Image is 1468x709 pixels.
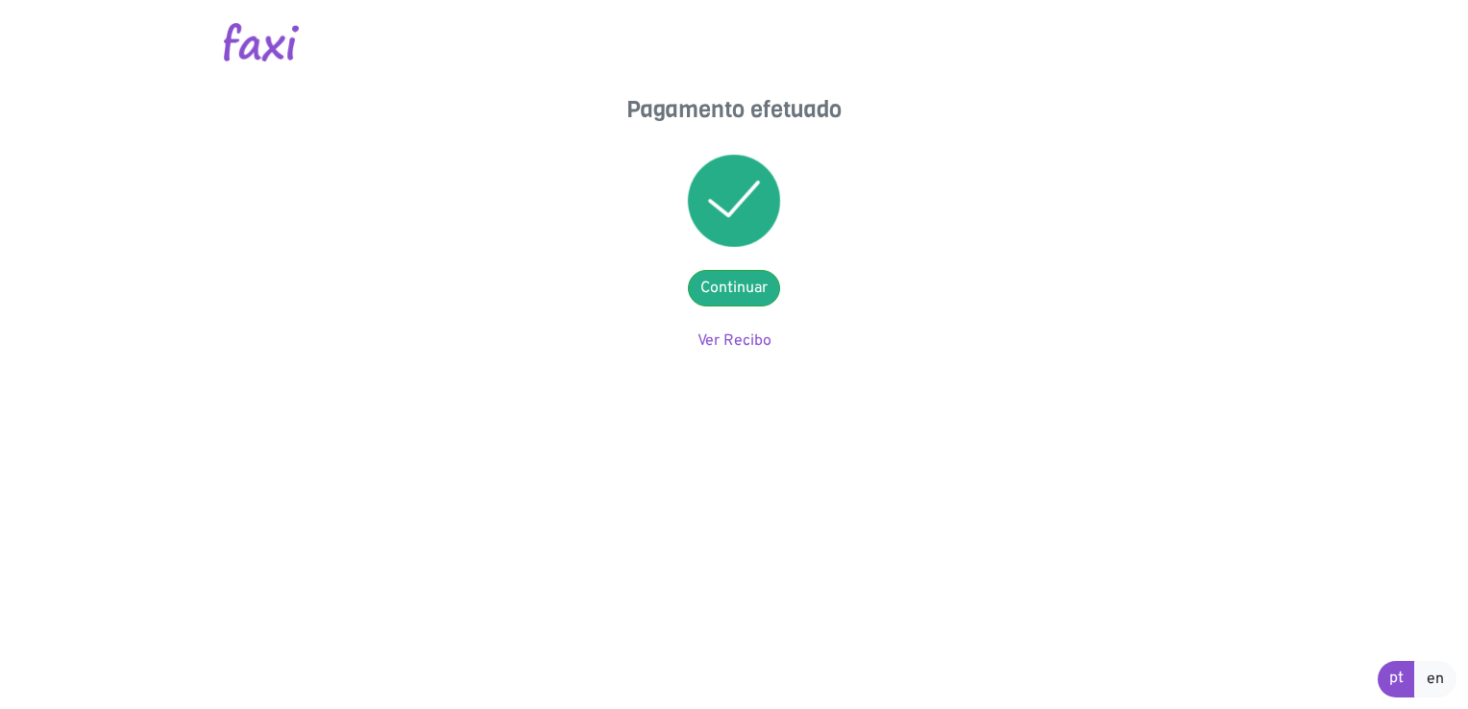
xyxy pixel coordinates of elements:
[688,155,780,247] img: success
[1378,661,1415,697] a: pt
[1414,661,1456,697] a: en
[688,270,780,306] a: Continuar
[697,331,771,351] a: Ver Recibo
[542,96,926,124] h4: Pagamento efetuado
